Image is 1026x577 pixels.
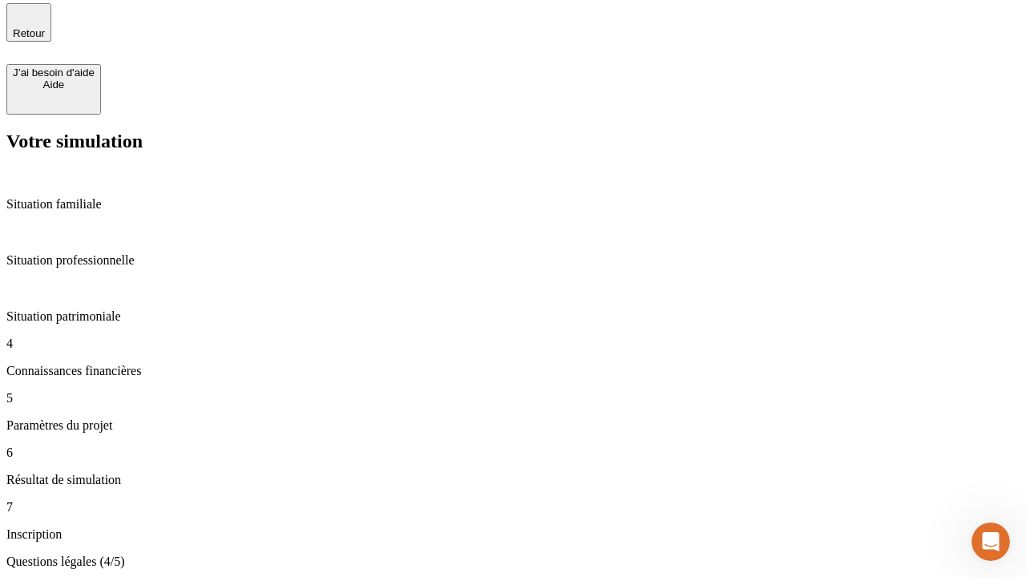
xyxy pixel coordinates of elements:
[6,446,1020,460] p: 6
[6,391,1020,406] p: 5
[6,64,101,115] button: J’ai besoin d'aideAide
[13,79,95,91] div: Aide
[6,131,1020,152] h2: Votre simulation
[6,473,1020,487] p: Résultat de simulation
[6,527,1020,542] p: Inscription
[6,337,1020,351] p: 4
[13,67,95,79] div: J’ai besoin d'aide
[971,523,1010,561] iframe: Intercom live chat
[6,309,1020,324] p: Situation patrimoniale
[6,555,1020,569] p: Questions légales (4/5)
[6,3,51,42] button: Retour
[6,253,1020,268] p: Situation professionnelle
[13,27,45,39] span: Retour
[6,418,1020,433] p: Paramètres du projet
[6,197,1020,212] p: Situation familiale
[6,500,1020,514] p: 7
[6,364,1020,378] p: Connaissances financières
